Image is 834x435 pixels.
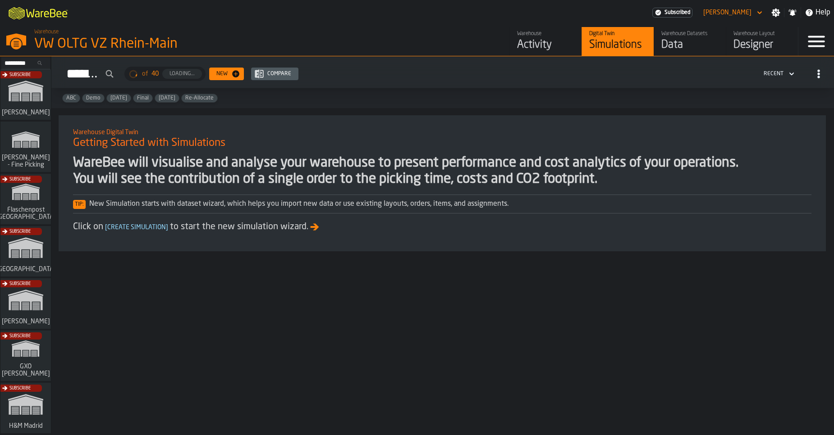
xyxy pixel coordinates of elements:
[121,67,209,81] div: ButtonLoadMore-Loading...-Prev-First-Last
[652,8,692,18] a: link-to-/wh/i/44979e6c-6f66-405e-9874-c1e29f02a54a/settings/billing
[73,127,811,136] h2: Sub Title
[703,9,752,16] div: DropdownMenuValue-Sebastian Petruch Petruch
[801,7,834,18] label: button-toggle-Help
[798,27,834,56] label: button-toggle-Menu
[107,95,131,101] span: Feb/25
[251,68,298,80] button: button-Compare
[73,199,811,209] div: New Simulation starts with dataset wizard, which helps you import new data or use existing layout...
[264,71,295,77] div: Compare
[661,31,719,37] div: Warehouse Datasets
[661,38,719,52] div: Data
[73,221,811,233] div: Click on to start the new simulation wizard.
[66,122,819,155] div: title-Getting Started with Simulations
[0,69,51,122] a: link-to-/wh/i/72fe6713-8242-4c3c-8adf-5d67388ea6d5/simulations
[9,281,31,286] span: Subscribe
[784,8,801,17] label: button-toggle-Notifications
[0,226,51,278] a: link-to-/wh/i/b5402f52-ce28-4f27-b3d4-5c6d76174849/simulations
[213,71,231,77] div: New
[768,8,784,17] label: button-toggle-Settings
[589,31,646,37] div: Digital Twin
[589,38,646,52] div: Simulations
[654,27,726,56] a: link-to-/wh/i/44979e6c-6f66-405e-9874-c1e29f02a54a/data
[162,69,202,79] button: button-Loading...
[151,70,159,77] span: 40
[652,8,692,18] div: Menu Subscription
[166,71,198,77] div: Loading...
[517,31,574,37] div: Warehouse
[34,36,278,52] div: VW OLTG VZ Rhein-Main
[517,38,574,52] div: Activity
[105,224,107,231] span: [
[0,122,51,174] a: link-to-/wh/i/48cbecf7-1ea2-4bc9-a439-03d5b66e1a58/simulations
[733,38,791,52] div: Designer
[34,29,59,35] span: Warehouse
[760,68,796,79] div: DropdownMenuValue-4
[59,115,826,251] div: ItemListCard-
[182,95,217,101] span: Re-Allocate
[142,70,148,77] span: of
[664,9,690,16] span: Subscribed
[73,200,86,209] span: Tip:
[733,31,791,37] div: Warehouse Layout
[73,136,225,150] span: Getting Started with Simulations
[764,71,784,77] div: DropdownMenuValue-4
[51,56,834,88] h2: button-Simulations
[133,95,152,101] span: Final
[0,174,51,226] a: link-to-/wh/i/a0d9589e-ccad-4b62-b3a5-e9442830ef7e/simulations
[509,27,582,56] a: link-to-/wh/i/44979e6c-6f66-405e-9874-c1e29f02a54a/feed/
[209,68,244,80] button: button-New
[82,95,104,101] span: Demo
[103,224,170,231] span: Create Simulation
[9,229,31,234] span: Subscribe
[63,95,80,101] span: ABC
[166,224,168,231] span: ]
[9,386,31,391] span: Subscribe
[700,7,764,18] div: DropdownMenuValue-Sebastian Petruch Petruch
[816,7,830,18] span: Help
[9,334,31,339] span: Subscribe
[0,383,51,435] a: link-to-/wh/i/0438fb8c-4a97-4a5b-bcc6-2889b6922db0/simulations
[582,27,654,56] a: link-to-/wh/i/44979e6c-6f66-405e-9874-c1e29f02a54a/simulations
[9,72,31,77] span: Subscribe
[9,177,31,182] span: Subscribe
[726,27,798,56] a: link-to-/wh/i/44979e6c-6f66-405e-9874-c1e29f02a54a/designer
[0,331,51,383] a: link-to-/wh/i/baca6aa3-d1fc-43c0-a604-2a1c9d5db74d/simulations
[0,278,51,331] a: link-to-/wh/i/1653e8cc-126b-480f-9c47-e01e76aa4a88/simulations
[73,155,811,187] div: WareBee will visualise and analyse your warehouse to present performance and cost analytics of yo...
[155,95,179,101] span: Jan/25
